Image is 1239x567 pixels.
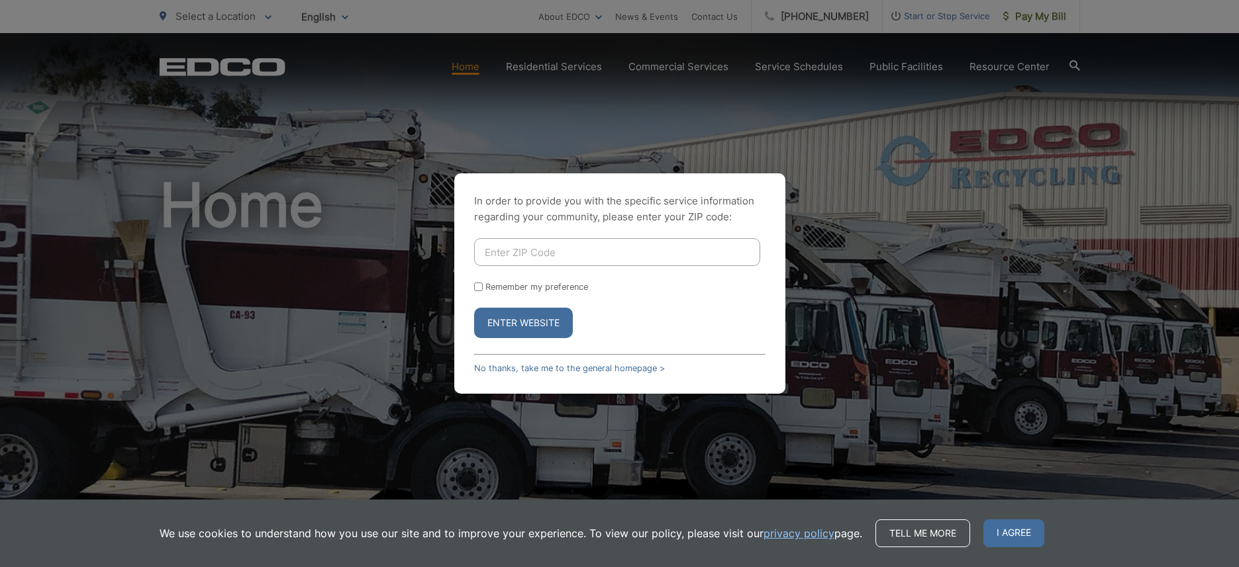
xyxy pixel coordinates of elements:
p: We use cookies to understand how you use our site and to improve your experience. To view our pol... [160,525,862,541]
p: In order to provide you with the specific service information regarding your community, please en... [474,193,766,225]
span: I agree [983,519,1044,547]
a: No thanks, take me to the general homepage > [474,363,665,373]
label: Remember my preference [485,282,588,292]
button: Enter Website [474,308,573,338]
a: Tell me more [875,519,970,547]
input: Enter ZIP Code [474,238,760,266]
a: privacy policy [764,525,834,541]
